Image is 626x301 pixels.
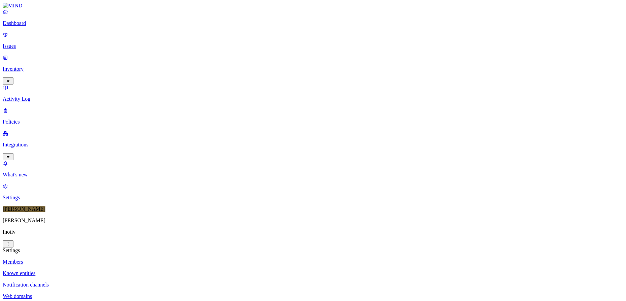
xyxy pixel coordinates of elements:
[3,3,23,9] img: MIND
[3,66,623,72] p: Inventory
[3,119,623,125] p: Policies
[3,142,623,148] p: Integrations
[3,195,623,201] p: Settings
[3,229,623,235] p: Inotiv
[3,107,623,125] a: Policies
[3,282,623,288] a: Notification channels
[3,270,623,276] a: Known entities
[3,206,45,212] span: [PERSON_NAME]
[3,96,623,102] p: Activity Log
[3,259,623,265] a: Members
[3,55,623,83] a: Inventory
[3,293,623,299] a: Web domains
[3,160,623,178] a: What's new
[3,247,623,254] div: Settings
[3,43,623,49] p: Issues
[3,183,623,201] a: Settings
[3,85,623,102] a: Activity Log
[3,20,623,26] p: Dashboard
[3,9,623,26] a: Dashboard
[3,32,623,49] a: Issues
[3,218,623,224] p: [PERSON_NAME]
[3,172,623,178] p: What's new
[3,130,623,159] a: Integrations
[3,3,623,9] a: MIND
